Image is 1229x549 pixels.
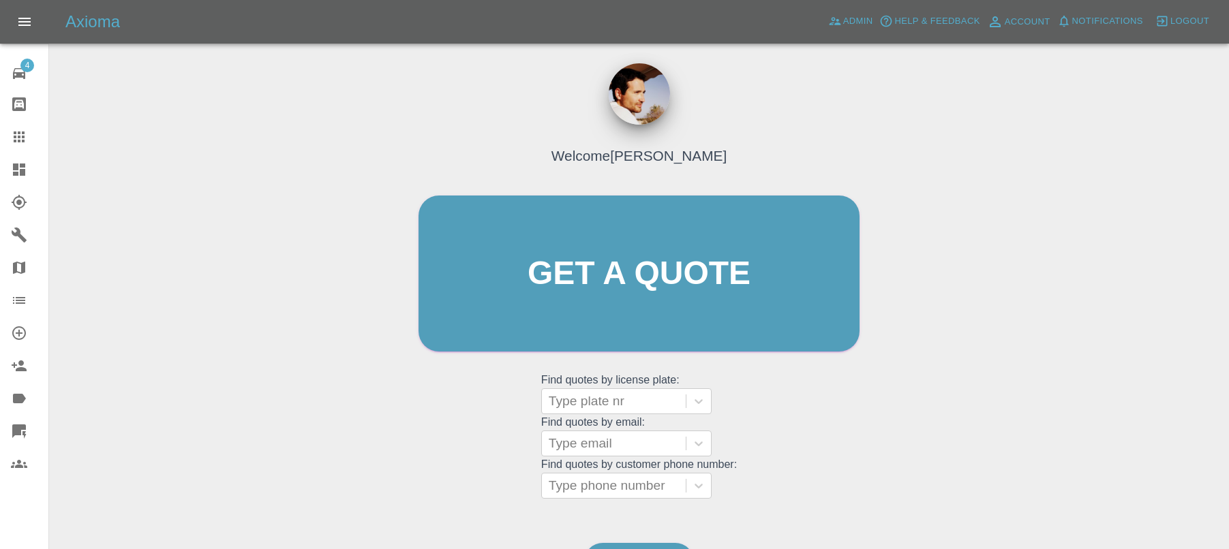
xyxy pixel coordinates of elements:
span: Account [1005,14,1050,30]
span: Logout [1170,14,1209,29]
grid: Find quotes by license plate: [541,374,737,414]
grid: Find quotes by customer phone number: [541,458,737,499]
img: ... [609,63,670,125]
h4: Welcome [PERSON_NAME] [551,145,727,166]
span: Admin [843,14,873,29]
a: Admin [825,11,877,32]
button: Notifications [1054,11,1147,32]
span: 4 [20,59,34,72]
button: Help & Feedback [876,11,983,32]
span: Help & Feedback [894,14,980,29]
a: Get a quote [419,195,860,351]
h5: Axioma [65,11,120,33]
button: Logout [1152,11,1213,32]
span: Notifications [1072,14,1143,29]
a: Account [984,11,1054,33]
button: Open drawer [8,5,41,38]
grid: Find quotes by email: [541,416,737,456]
